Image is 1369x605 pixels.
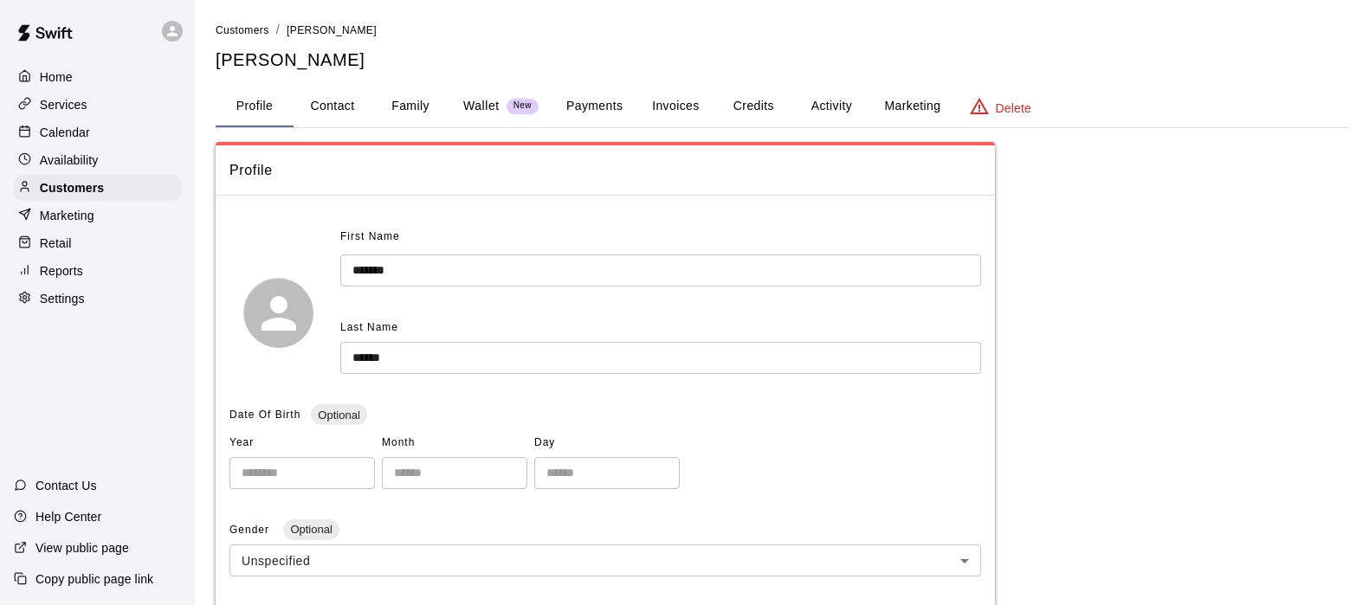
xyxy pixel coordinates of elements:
[216,24,269,36] span: Customers
[14,64,181,90] a: Home
[229,409,300,421] span: Date Of Birth
[40,68,73,86] p: Home
[371,86,449,127] button: Family
[216,86,1348,127] div: basic tabs example
[216,86,294,127] button: Profile
[534,429,680,457] span: Day
[40,290,85,307] p: Settings
[714,86,792,127] button: Credits
[294,86,371,127] button: Contact
[36,477,97,494] p: Contact Us
[14,203,181,228] a: Marketing
[40,235,72,252] p: Retail
[311,409,366,422] span: Optional
[276,21,280,39] li: /
[870,86,954,127] button: Marketing
[340,223,400,251] span: First Name
[996,100,1031,117] p: Delete
[36,539,129,557] p: View public page
[40,96,87,113] p: Services
[216,21,1348,40] nav: breadcrumb
[40,151,99,169] p: Availability
[216,48,1348,72] h5: [PERSON_NAME]
[14,92,181,118] a: Services
[14,230,181,256] a: Retail
[229,159,981,182] span: Profile
[40,124,90,141] p: Calendar
[14,286,181,312] a: Settings
[636,86,714,127] button: Invoices
[40,207,94,224] p: Marketing
[14,119,181,145] a: Calendar
[229,544,981,576] div: Unspecified
[40,179,104,196] p: Customers
[287,24,377,36] span: [PERSON_NAME]
[382,429,527,457] span: Month
[792,86,870,127] button: Activity
[14,147,181,173] a: Availability
[36,508,101,525] p: Help Center
[216,23,269,36] a: Customers
[229,524,273,536] span: Gender
[552,86,636,127] button: Payments
[507,100,539,112] span: New
[36,570,153,588] p: Copy public page link
[14,258,181,284] a: Reports
[14,175,181,201] a: Customers
[40,262,83,280] p: Reports
[340,321,398,333] span: Last Name
[283,523,339,536] span: Optional
[229,429,375,457] span: Year
[463,97,500,115] p: Wallet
